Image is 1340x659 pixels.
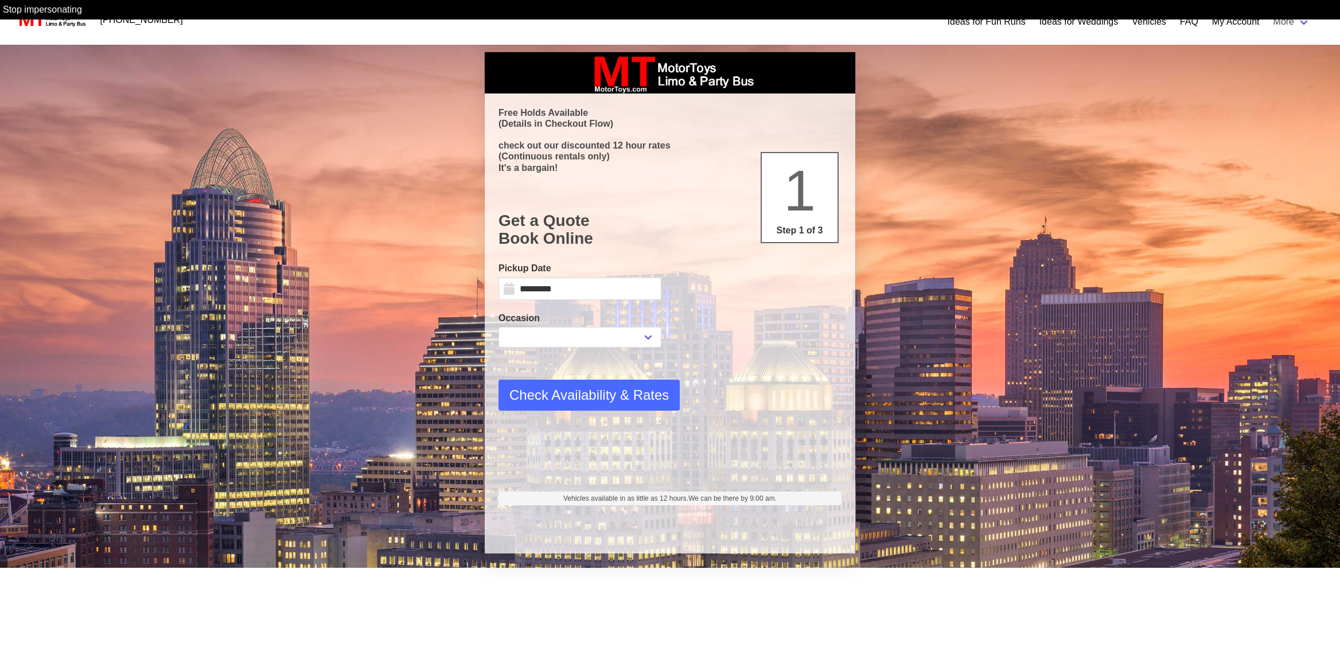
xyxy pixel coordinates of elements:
[3,5,82,14] a: Stop impersonating
[94,9,190,32] a: [PHONE_NUMBER]
[498,118,842,129] p: (Details in Checkout Flow)
[1267,10,1317,33] a: More
[766,224,833,237] p: Step 1 of 3
[1212,15,1260,29] a: My Account
[1180,15,1198,29] a: FAQ
[584,52,756,93] img: box_logo_brand.jpeg
[1132,15,1166,29] a: Vehicles
[688,494,777,502] span: We can be there by 9:00 am.
[498,262,661,275] label: Pickup Date
[498,162,842,173] p: It's a bargain!
[509,385,669,405] span: Check Availability & Rates
[1039,15,1119,29] a: Ideas for Weddings
[498,212,842,248] h1: Get a Quote Book Online
[498,380,680,411] button: Check Availability & Rates
[498,107,842,118] p: Free Holds Available
[563,493,777,504] span: Vehicles available in as little as 12 hours.
[498,311,661,325] label: Occasion
[498,140,842,151] p: check out our discounted 12 hour rates
[16,12,87,28] img: MotorToys Logo
[784,158,816,223] span: 1
[498,151,842,162] p: (Continuous rentals only)
[948,15,1026,29] a: Ideas for Fun Runs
